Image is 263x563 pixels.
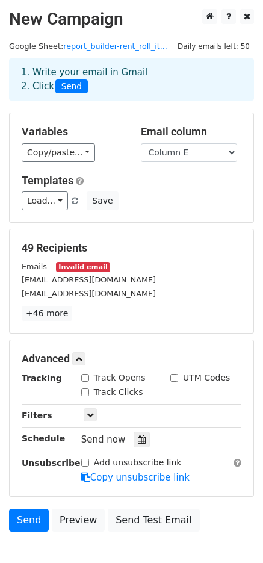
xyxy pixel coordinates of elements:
[22,373,62,383] strong: Tracking
[81,472,190,483] a: Copy unsubscribe link
[22,434,65,443] strong: Schedule
[22,306,72,321] a: +46 more
[22,125,123,138] h5: Variables
[63,42,167,51] a: report_builder-rent_roll_it...
[183,372,230,384] label: UTM Codes
[9,9,254,30] h2: New Campaign
[141,125,242,138] h5: Email column
[12,66,251,93] div: 1. Write your email in Gmail 2. Click
[9,509,49,532] a: Send
[87,191,118,210] button: Save
[173,40,254,53] span: Daily emails left: 50
[22,174,73,187] a: Templates
[203,505,263,563] iframe: Chat Widget
[22,352,241,365] h5: Advanced
[56,262,110,272] small: Invalid email
[94,372,146,384] label: Track Opens
[94,456,182,469] label: Add unsubscribe link
[52,509,105,532] a: Preview
[22,241,241,255] h5: 49 Recipients
[22,191,68,210] a: Load...
[55,79,88,94] span: Send
[108,509,199,532] a: Send Test Email
[22,458,81,468] strong: Unsubscribe
[22,275,156,284] small: [EMAIL_ADDRESS][DOMAIN_NAME]
[22,262,47,271] small: Emails
[22,289,156,298] small: [EMAIL_ADDRESS][DOMAIN_NAME]
[22,143,95,162] a: Copy/paste...
[94,386,143,399] label: Track Clicks
[173,42,254,51] a: Daily emails left: 50
[9,42,167,51] small: Google Sheet:
[22,411,52,420] strong: Filters
[81,434,126,445] span: Send now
